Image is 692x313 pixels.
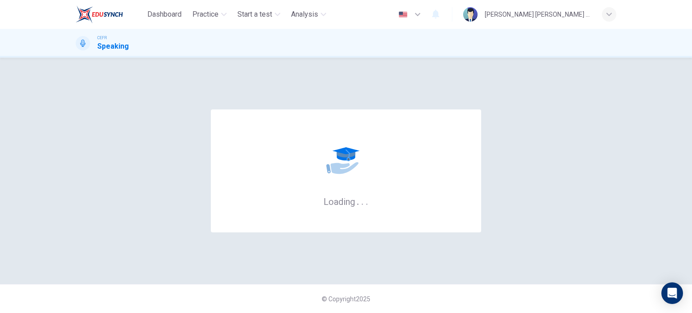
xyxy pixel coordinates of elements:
[97,41,129,52] h1: Speaking
[323,195,369,207] h6: Loading
[97,35,107,41] span: CEFR
[237,9,272,20] span: Start a test
[485,9,591,20] div: [PERSON_NAME] [PERSON_NAME] MARLENIE ANAK [PERSON_NAME]
[661,282,683,304] div: Open Intercom Messenger
[361,193,364,208] h6: .
[234,6,284,23] button: Start a test
[76,5,144,23] a: EduSynch logo
[192,9,219,20] span: Practice
[365,193,369,208] h6: .
[147,9,182,20] span: Dashboard
[144,6,185,23] button: Dashboard
[291,9,318,20] span: Analysis
[356,193,360,208] h6: .
[397,11,409,18] img: en
[322,295,370,303] span: © Copyright 2025
[76,5,123,23] img: EduSynch logo
[463,7,478,22] img: Profile picture
[287,6,330,23] button: Analysis
[189,6,230,23] button: Practice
